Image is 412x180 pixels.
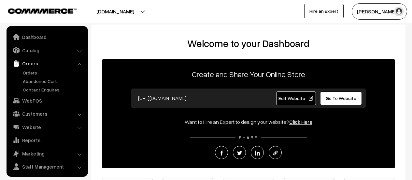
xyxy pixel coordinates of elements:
a: Orders [21,69,86,76]
a: Edit Website [276,91,316,105]
a: COMMMERCE [8,7,65,14]
a: Abandoned Cart [21,78,86,85]
a: Orders [8,57,86,69]
a: WebPOS [8,95,86,106]
div: Want to Hire an Expert to design your website? [102,118,395,126]
a: Hire an Expert [304,4,344,18]
a: Dashboard [8,31,86,43]
button: [PERSON_NAME] [352,3,407,20]
p: Create and Share Your Online Store [102,68,395,80]
a: Staff Management [8,161,86,172]
a: Catalog [8,44,86,56]
a: Reports [8,134,86,146]
h2: Welcome to your Dashboard [98,38,399,49]
span: SHARE [235,135,261,140]
button: [DOMAIN_NAME] [74,3,157,20]
a: Go To Website [320,91,362,105]
a: Click Here [289,119,312,125]
img: user [394,7,404,16]
span: Go To Website [326,95,356,101]
a: Website [8,121,86,133]
img: COMMMERCE [8,8,77,13]
a: Contact Enquires [21,86,86,93]
a: Customers [8,108,86,120]
span: Edit Website [278,95,313,101]
a: Marketing [8,148,86,159]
